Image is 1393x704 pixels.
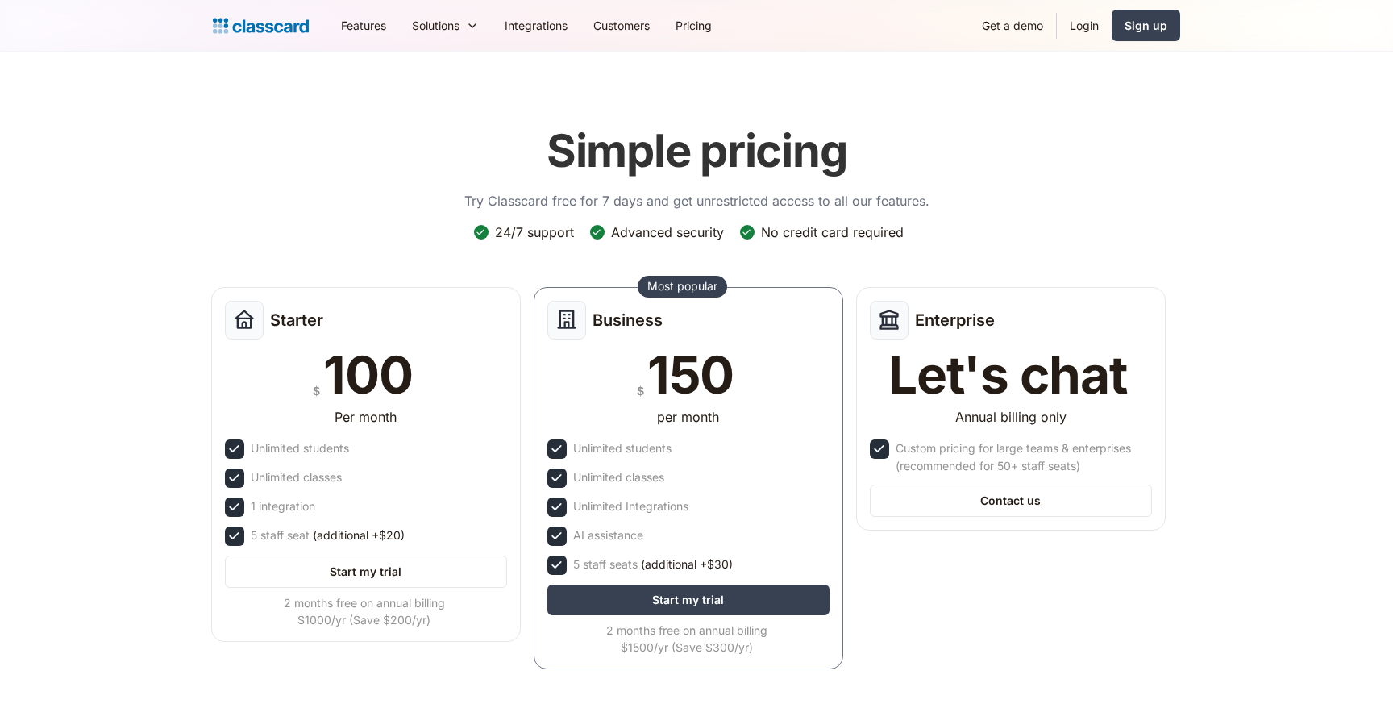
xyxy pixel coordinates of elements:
div: Per month [335,407,397,427]
div: Unlimited Integrations [573,498,688,515]
div: $ [637,381,644,401]
p: Try Classcard free for 7 days and get unrestricted access to all our features. [464,191,929,210]
div: Sign up [1125,17,1167,34]
div: Unlimited classes [251,469,342,486]
h2: Starter [270,310,323,330]
div: No credit card required [761,223,904,241]
span: (additional +$20) [313,527,405,544]
div: AI assistance [573,527,643,544]
div: Advanced security [611,223,724,241]
h2: Enterprise [915,310,995,330]
a: Logo [213,15,309,37]
div: Let's chat [888,349,1127,401]
div: 24/7 support [495,223,574,241]
a: Login [1057,7,1112,44]
div: $ [313,381,320,401]
a: Integrations [492,7,580,44]
a: Contact us [870,485,1152,517]
div: Unlimited students [251,439,349,457]
div: 5 staff seat [251,527,405,544]
a: Pricing [663,7,725,44]
div: 100 [323,349,412,401]
div: 2 months free on annual billing $1000/yr (Save $200/yr) [225,594,504,628]
div: 1 integration [251,498,315,515]
div: per month [657,407,719,427]
a: Get a demo [969,7,1056,44]
div: Solutions [412,17,459,34]
div: Unlimited classes [573,469,664,486]
div: Most popular [647,278,717,294]
div: 150 [647,349,734,401]
div: Custom pricing for large teams & enterprises (recommended for 50+ staff seats) [896,439,1149,475]
div: 5 staff seats [573,556,733,573]
div: Unlimited students [573,439,672,457]
div: Annual billing only [955,407,1067,427]
a: Sign up [1112,10,1180,41]
a: Customers [580,7,663,44]
h2: Business [593,310,663,330]
span: (additional +$30) [641,556,733,573]
a: Start my trial [225,556,507,588]
a: Start my trial [547,585,830,615]
h1: Simple pricing [547,124,847,178]
a: Features [328,7,399,44]
div: 2 months free on annual billing $1500/yr (Save $300/yr) [547,622,826,656]
div: Solutions [399,7,492,44]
